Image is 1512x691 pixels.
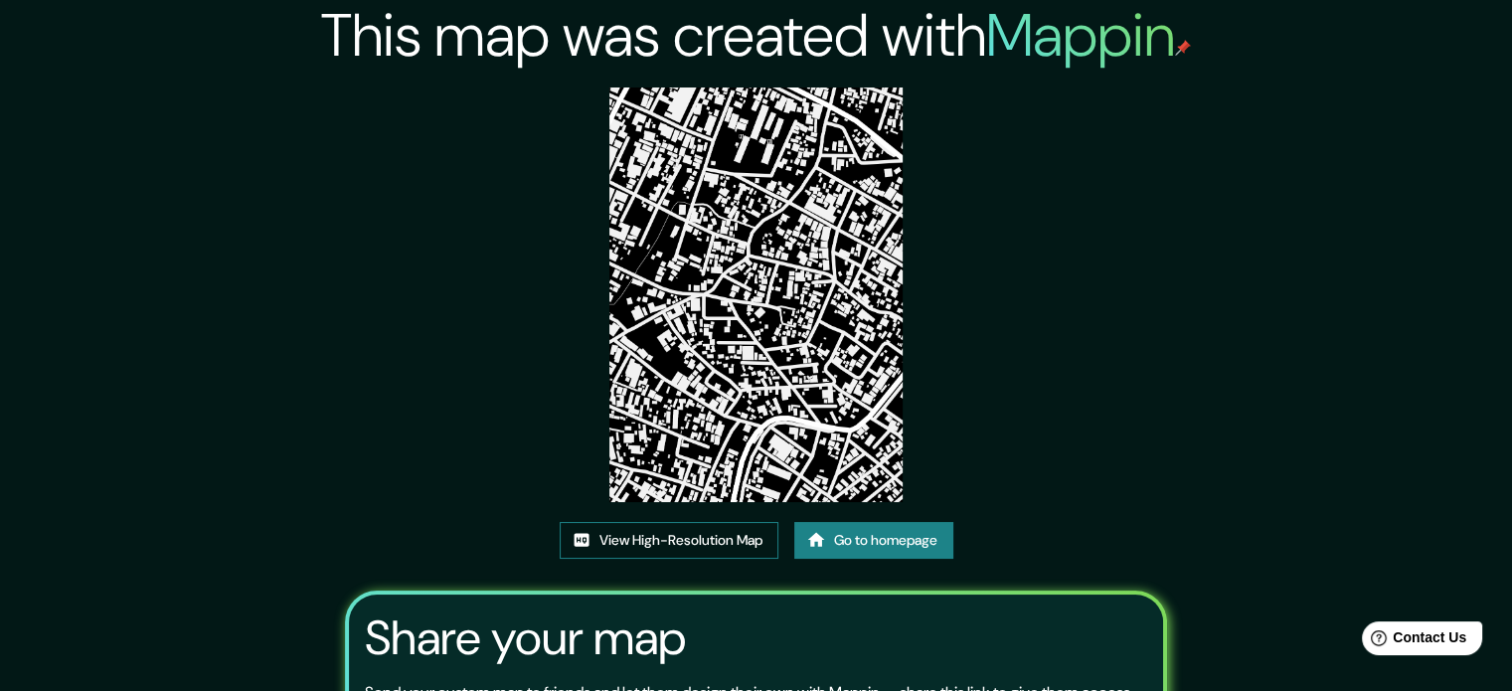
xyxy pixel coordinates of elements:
[1335,613,1490,669] iframe: Help widget launcher
[560,522,778,559] a: View High-Resolution Map
[1175,40,1191,56] img: mappin-pin
[794,522,953,559] a: Go to homepage
[609,87,903,502] img: created-map
[365,610,686,666] h3: Share your map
